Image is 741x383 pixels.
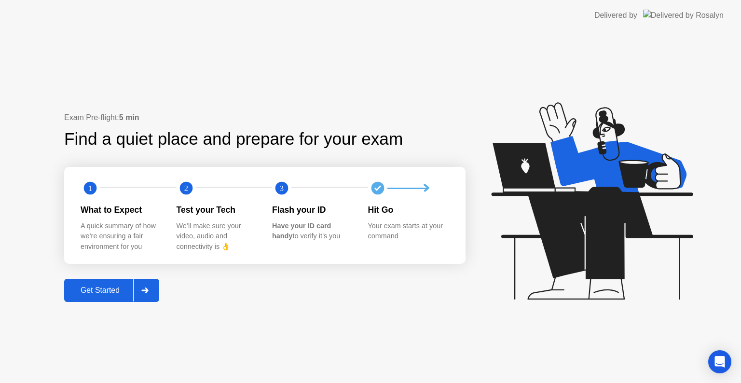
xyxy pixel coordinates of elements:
text: 3 [280,184,284,193]
text: 2 [184,184,188,193]
div: What to Expect [81,204,161,216]
b: Have your ID card handy [272,222,331,240]
div: We’ll make sure your video, audio and connectivity is 👌 [177,221,257,252]
div: Find a quiet place and prepare for your exam [64,126,404,152]
div: Exam Pre-flight: [64,112,466,123]
div: Your exam starts at your command [368,221,449,242]
div: Test your Tech [177,204,257,216]
button: Get Started [64,279,159,302]
div: A quick summary of how we’re ensuring a fair environment for you [81,221,161,252]
div: to verify it’s you [272,221,353,242]
text: 1 [88,184,92,193]
div: Delivered by [594,10,637,21]
div: Open Intercom Messenger [708,350,731,373]
div: Flash your ID [272,204,353,216]
img: Delivered by Rosalyn [643,10,724,21]
div: Hit Go [368,204,449,216]
div: Get Started [67,286,133,295]
b: 5 min [119,113,139,122]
